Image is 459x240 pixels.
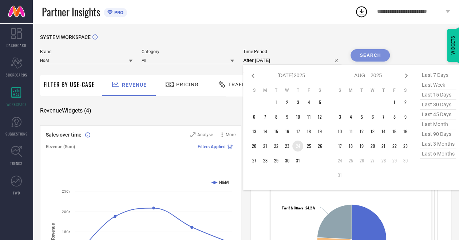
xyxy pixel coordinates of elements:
span: Filters Applied [198,144,226,149]
td: Sat Jul 12 2025 [314,111,325,122]
td: Mon Aug 11 2025 [345,126,356,137]
span: last 3 months [420,139,456,149]
th: Thursday [292,87,303,93]
span: Revenue [122,82,147,88]
span: | [234,144,236,149]
tspan: Revenue [51,223,56,240]
th: Sunday [334,87,345,93]
td: Fri Aug 01 2025 [389,97,400,108]
td: Sat Jul 26 2025 [314,141,325,152]
td: Wed Jul 09 2025 [281,111,292,122]
td: Fri Aug 15 2025 [389,126,400,137]
span: Pricing [176,82,199,87]
td: Sun Jul 20 2025 [249,141,260,152]
span: Sales over time [46,132,82,138]
td: Sat Jul 19 2025 [314,126,325,137]
td: Fri Aug 08 2025 [389,111,400,122]
span: More [226,132,236,137]
td: Mon Jul 14 2025 [260,126,270,137]
span: Analyse [197,132,213,137]
td: Sun Aug 17 2025 [334,141,345,152]
span: last 30 days [420,100,456,110]
td: Fri Aug 29 2025 [389,155,400,166]
td: Wed Aug 20 2025 [367,141,378,152]
span: Brand [40,49,132,54]
th: Saturday [314,87,325,93]
td: Thu Aug 07 2025 [378,111,389,122]
td: Thu Aug 28 2025 [378,155,389,166]
div: Open download list [355,5,368,18]
span: Time Period [243,49,341,54]
td: Tue Aug 19 2025 [356,141,367,152]
span: FWD [13,190,20,196]
td: Fri Jul 25 2025 [303,141,314,152]
td: Wed Jul 30 2025 [281,155,292,166]
span: TRENDS [10,161,23,166]
th: Wednesday [281,87,292,93]
td: Mon Aug 25 2025 [345,155,356,166]
span: SCORECARDS [6,72,27,78]
th: Tuesday [356,87,367,93]
td: Sat Aug 02 2025 [400,97,411,108]
text: 25Cr [62,189,70,193]
td: Wed Aug 13 2025 [367,126,378,137]
th: Friday [303,87,314,93]
th: Friday [389,87,400,93]
td: Thu Jul 03 2025 [292,97,303,108]
tspan: Tier 3 & Others [282,206,304,210]
td: Sun Jul 13 2025 [249,126,260,137]
td: Thu Jul 24 2025 [292,141,303,152]
th: Thursday [378,87,389,93]
th: Tuesday [270,87,281,93]
td: Tue Jul 15 2025 [270,126,281,137]
th: Sunday [249,87,260,93]
text: : 24.2 % [282,206,315,210]
td: Sun Aug 10 2025 [334,126,345,137]
td: Thu Aug 14 2025 [378,126,389,137]
td: Sat Aug 30 2025 [400,155,411,166]
td: Sat Aug 09 2025 [400,111,411,122]
td: Thu Jul 31 2025 [292,155,303,166]
td: Fri Aug 22 2025 [389,141,400,152]
td: Wed Jul 23 2025 [281,141,292,152]
td: Fri Jul 11 2025 [303,111,314,122]
td: Sun Aug 31 2025 [334,170,345,181]
span: SUGGESTIONS [5,131,28,137]
div: Previous month [249,71,257,80]
text: H&M [219,180,229,185]
span: Revenue Widgets ( 4 ) [40,107,91,114]
td: Tue Jul 22 2025 [270,141,281,152]
span: Filter By Use-Case [44,80,95,89]
td: Sun Jul 06 2025 [249,111,260,122]
td: Sat Aug 16 2025 [400,126,411,137]
span: Category [142,49,234,54]
td: Tue Aug 12 2025 [356,126,367,137]
text: 20Cr [62,210,70,214]
span: PRO [112,10,123,15]
span: last week [420,80,456,90]
td: Tue Jul 01 2025 [270,97,281,108]
input: Select time period [243,56,341,65]
td: Tue Aug 05 2025 [356,111,367,122]
text: 15Cr [62,230,70,234]
td: Sat Jul 05 2025 [314,97,325,108]
span: SYSTEM WORKSPACE [40,34,91,40]
span: last 45 days [420,110,456,119]
td: Wed Jul 02 2025 [281,97,292,108]
span: DASHBOARD [7,43,26,48]
td: Thu Aug 21 2025 [378,141,389,152]
td: Thu Jul 10 2025 [292,111,303,122]
svg: Zoom [190,132,195,137]
td: Fri Jul 18 2025 [303,126,314,137]
td: Sun Jul 27 2025 [249,155,260,166]
td: Wed Aug 06 2025 [367,111,378,122]
td: Wed Aug 27 2025 [367,155,378,166]
td: Mon Aug 04 2025 [345,111,356,122]
td: Mon Aug 18 2025 [345,141,356,152]
td: Mon Jul 07 2025 [260,111,270,122]
td: Sun Aug 24 2025 [334,155,345,166]
td: Mon Jul 28 2025 [260,155,270,166]
span: Partner Insights [42,4,100,19]
td: Tue Aug 26 2025 [356,155,367,166]
span: WORKSPACE [7,102,27,107]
